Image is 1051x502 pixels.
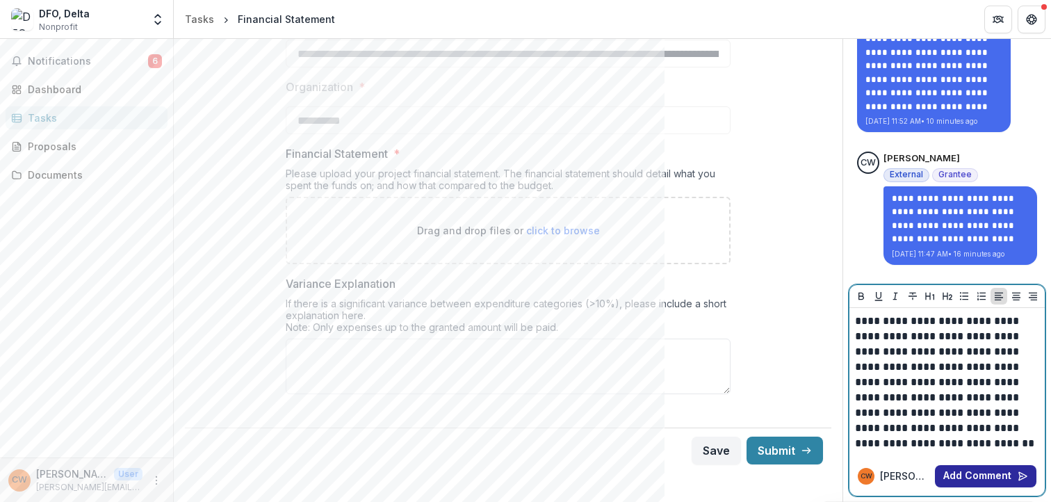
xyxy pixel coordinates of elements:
[36,481,142,494] p: [PERSON_NAME][EMAIL_ADDRESS][DOMAIN_NAME]
[39,6,90,21] div: DFO, Delta
[286,168,731,197] div: Please upload your project financial statement. The financial statement should detail what you sp...
[238,12,335,26] div: Financial Statement
[6,78,168,101] a: Dashboard
[956,288,972,305] button: Bullet List
[148,6,168,33] button: Open entity switcher
[880,469,929,483] p: [PERSON_NAME]
[28,82,156,97] div: Dashboard
[853,288,870,305] button: Bold
[11,8,33,31] img: DFO, Delta
[6,135,168,158] a: Proposals
[185,12,214,26] div: Tasks
[6,106,168,129] a: Tasks
[861,473,872,480] div: Catarina Wor
[36,467,108,481] p: [PERSON_NAME]
[28,56,148,67] span: Notifications
[870,288,887,305] button: Underline
[39,21,78,33] span: Nonprofit
[526,225,600,236] span: click to browse
[12,476,27,485] div: Catarina Wor
[883,152,960,165] p: [PERSON_NAME]
[904,288,921,305] button: Strike
[6,50,168,72] button: Notifications6
[1025,288,1041,305] button: Align Right
[922,288,938,305] button: Heading 1
[148,54,162,68] span: 6
[28,168,156,182] div: Documents
[1018,6,1045,33] button: Get Help
[286,298,731,339] div: If there is a significant variance between expenditure categories (>10%), please include a short ...
[692,437,741,464] button: Save
[984,6,1012,33] button: Partners
[114,468,142,480] p: User
[417,223,600,238] p: Drag and drop files or
[28,139,156,154] div: Proposals
[890,170,923,179] span: External
[286,79,353,95] p: Organization
[6,163,168,186] a: Documents
[179,9,220,29] a: Tasks
[865,116,1002,127] p: [DATE] 11:52 AM • 10 minutes ago
[892,249,1029,259] p: [DATE] 11:47 AM • 16 minutes ago
[991,288,1007,305] button: Align Left
[939,288,956,305] button: Heading 2
[887,288,904,305] button: Italicize
[973,288,990,305] button: Ordered List
[861,159,876,168] div: Catarina Wor
[28,111,156,125] div: Tasks
[148,472,165,489] button: More
[1008,288,1025,305] button: Align Center
[747,437,823,464] button: Submit
[286,275,396,292] p: Variance Explanation
[286,145,388,162] p: Financial Statement
[935,465,1036,487] button: Add Comment
[938,170,972,179] span: Grantee
[179,9,341,29] nav: breadcrumb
